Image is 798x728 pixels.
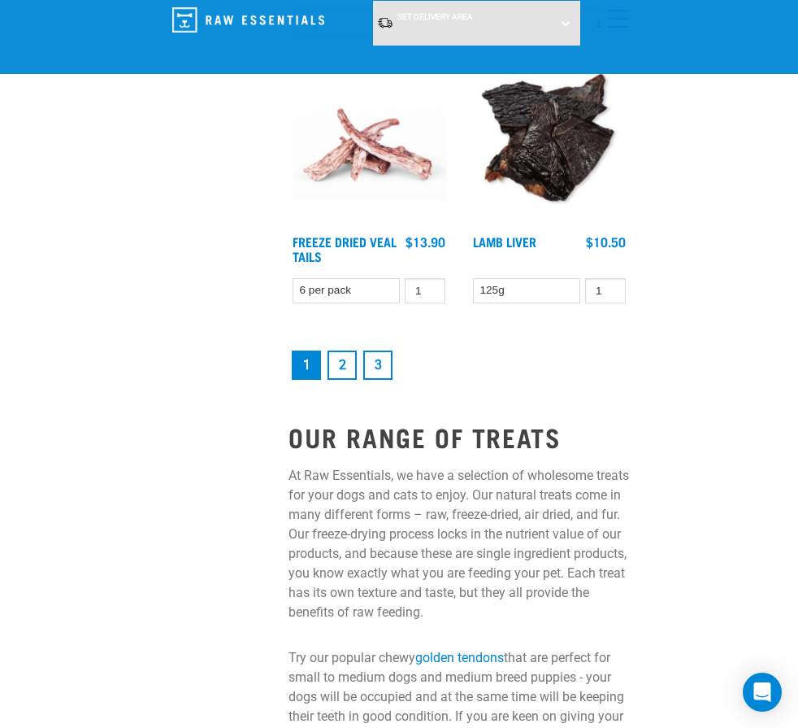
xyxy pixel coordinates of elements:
a: Lamb Liver [473,238,536,245]
h2: OUR RANGE OF TREATS [288,422,630,451]
p: At Raw Essentials, we have a selection of wholesome treats for your dogs and cats to enjoy. Our n... [288,466,630,622]
a: golden tendons [415,650,504,665]
input: 1 [585,278,626,303]
img: FD Veal Tail White Background [288,65,449,226]
a: Goto page 3 [363,351,392,380]
img: Beef Liver and Lamb Liver Treats [469,65,630,226]
div: Open Intercom Messenger [743,673,782,712]
a: Freeze Dried Veal Tails [293,238,397,259]
a: Goto page 2 [327,351,357,380]
nav: pagination [288,347,630,383]
input: 1 [405,278,445,303]
img: van-moving.png [377,16,393,29]
a: Page 1 [292,351,321,380]
div: $10.50 [586,234,626,249]
div: $13.90 [406,234,445,249]
img: Raw Essentials Logo [172,7,324,33]
span: Set Delivery Area [397,12,473,21]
